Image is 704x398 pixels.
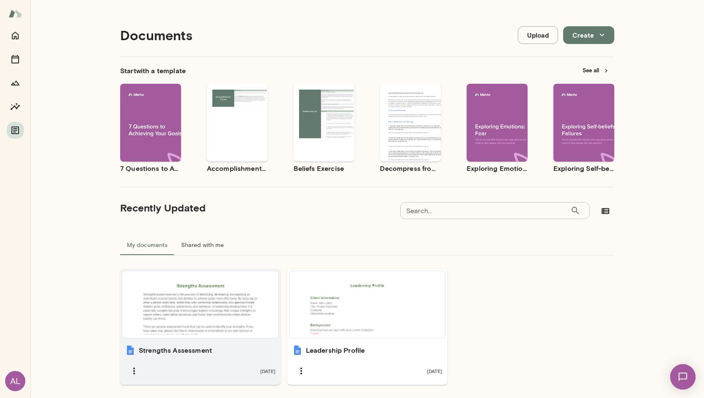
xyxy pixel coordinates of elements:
h6: Start with a template [120,66,186,76]
h6: 7 Questions to Achieving Your Goals [120,163,181,173]
button: Growth Plan [7,74,24,91]
button: Sessions [7,51,24,68]
span: [DATE] [427,368,442,374]
button: My documents [120,235,174,255]
button: See all [577,64,614,77]
h6: Accomplishment Tracker [207,163,268,173]
h5: Recently Updated [120,201,206,214]
h4: Documents [120,27,192,43]
button: Insights [7,98,24,115]
div: documents tabs [120,235,614,255]
h6: Exploring Emotions: Fear [467,163,528,173]
h6: Strengths Assessment [139,345,212,355]
h6: Exploring Self-beliefs: Failures [553,163,614,173]
div: AL [5,371,25,391]
button: Home [7,27,24,44]
button: Upload [518,26,558,44]
img: Mento [8,5,22,22]
img: Strengths Assessment [125,345,135,355]
h6: Decompress from a Job [380,163,441,173]
button: Create [563,26,614,44]
button: Documents [7,122,24,139]
h6: Leadership Profile [306,345,365,355]
img: Leadership Profile [292,345,302,355]
h6: Beliefs Exercise [294,163,355,173]
span: [DATE] [260,368,275,374]
button: Shared with me [174,235,231,255]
